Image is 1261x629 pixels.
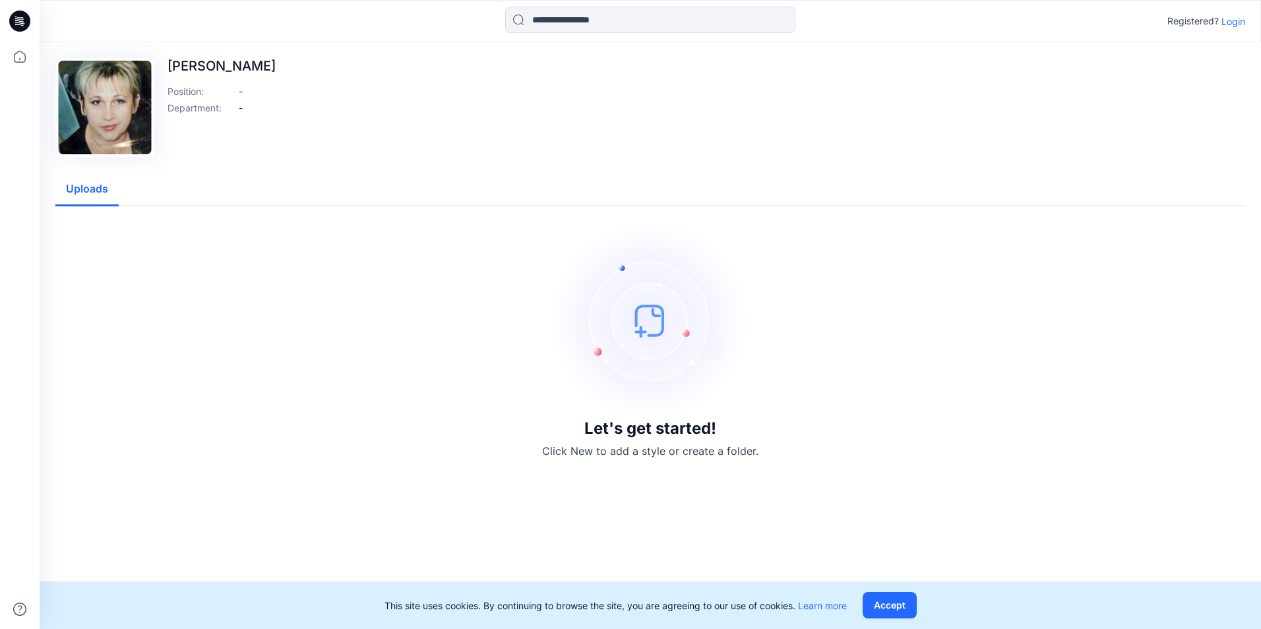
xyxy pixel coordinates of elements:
h3: Let's get started! [584,419,716,438]
p: Department : [168,101,233,115]
p: Registered? [1167,13,1219,29]
button: Accept [863,592,917,618]
p: Login [1221,15,1245,28]
button: Uploads [55,173,119,206]
p: This site uses cookies. By continuing to browse the site, you are agreeing to our use of cookies. [384,599,847,613]
img: empty-state-image.svg [551,222,749,419]
img: Nataly Fridman [58,61,152,154]
p: - [239,101,243,115]
p: [PERSON_NAME] [168,58,276,74]
p: Position : [168,84,233,98]
p: - [239,84,243,98]
a: Learn more [798,600,847,611]
p: Click New to add a style or create a folder. [542,443,758,459]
